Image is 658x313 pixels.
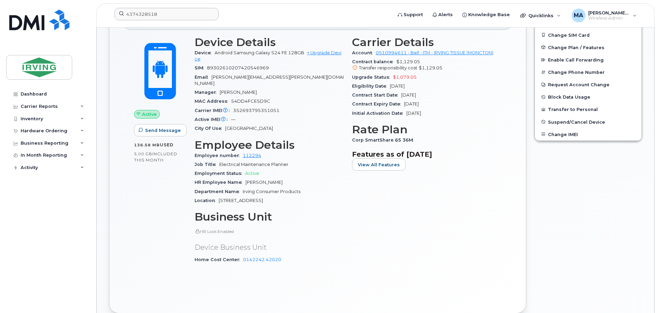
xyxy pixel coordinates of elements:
span: Job Title [195,162,219,167]
button: Suspend/Cancel Device [535,116,641,128]
span: Carrier IMEI [195,108,233,113]
span: Active [142,111,157,118]
span: Device [195,50,215,55]
span: Active [245,171,259,176]
h3: Device Details [195,36,344,48]
span: 5.00 GB [134,152,152,156]
span: MA [574,11,583,20]
span: Account [352,50,376,55]
a: Knowledge Base [458,8,515,22]
span: [DATE] [404,101,419,107]
h3: Rate Plan [352,123,501,136]
span: Send Message [145,127,181,134]
span: Eligibility Date [352,83,390,89]
span: Initial Activation Date [352,111,406,116]
span: Wireless Admin [588,15,629,21]
span: 54DD4FCE5D9C [231,99,270,104]
span: — [231,117,235,122]
span: [STREET_ADDRESS] [219,198,263,203]
span: Employee number [195,153,243,158]
div: Mitchell, Acacia [567,9,641,22]
span: 89302610207420546969 [207,65,269,70]
span: Location [195,198,219,203]
a: 112294 [243,153,261,158]
button: Change SIM Card [535,29,641,41]
span: [PERSON_NAME] [245,180,283,185]
span: Corp SmartShare 65 36M [352,137,417,143]
button: Change IMEI [535,128,641,141]
span: 136.58 MB [134,143,160,147]
h3: Features as of [DATE] [352,150,501,158]
span: Manager [195,90,220,95]
span: Upgrade Status [352,75,393,80]
span: $1,129.05 [419,65,442,70]
span: [DATE] [406,111,421,116]
span: Alerts [438,11,453,18]
span: Enable Call Forwarding [548,57,604,63]
span: Change Plan / Features [548,45,604,50]
h3: Carrier Details [352,36,501,48]
a: Support [393,8,428,22]
button: View All Features [352,158,406,171]
span: $1,079.05 [393,75,417,80]
span: Email [195,75,211,80]
span: Department Name [195,189,243,194]
button: Change Plan / Features [535,41,641,54]
button: Enable Call Forwarding [535,54,641,66]
button: Transfer to Personal [535,103,641,115]
span: [PERSON_NAME][EMAIL_ADDRESS][PERSON_NAME][DOMAIN_NAME] [195,75,344,86]
span: HR Employee Name [195,180,245,185]
span: Employment Status [195,171,245,176]
span: View All Features [358,161,400,168]
a: 0142242.42020 [243,257,281,262]
span: included this month [134,151,177,163]
span: Active IMEI [195,117,231,122]
span: Support [404,11,423,18]
span: Contract Start Date [352,92,401,98]
span: Knowledge Base [468,11,510,18]
p: HR Lock Enabled [195,228,344,234]
span: 352693795351051 [233,108,279,113]
input: Find something... [114,8,219,20]
span: Home Cost Center [195,257,243,262]
button: Send Message [134,124,187,136]
span: Android Samsung Galaxy S24 FE 128GB [215,50,304,55]
span: used [160,142,174,147]
span: MAC Address [195,99,231,104]
span: Suspend/Cancel Device [548,119,605,124]
span: Transfer responsibility cost [359,65,417,70]
span: SIM [195,65,207,70]
button: Change Phone Number [535,66,641,78]
a: Alerts [428,8,458,22]
span: [PERSON_NAME], Acacia [588,10,629,15]
span: Contract Expiry Date [352,101,404,107]
span: Contract balance [352,59,396,64]
span: City Of Use [195,126,225,131]
h3: Business Unit [195,211,344,223]
a: 0510994611 - Bell - ITM - IRVING TISSUE (MONCTON) [376,50,493,55]
span: [PERSON_NAME] [220,90,257,95]
span: $1,129.05 [352,59,501,71]
span: [GEOGRAPHIC_DATA] [225,126,273,131]
button: Request Account Change [535,78,641,91]
span: Electrical Maintenance Planner [219,162,288,167]
span: [DATE] [390,83,405,89]
p: Device Business Unit [195,243,344,253]
button: Block Data Usage [535,91,641,103]
span: Quicklinks [528,13,553,18]
span: Irving Consumer Products [243,189,300,194]
span: [DATE] [401,92,416,98]
h3: Employee Details [195,139,344,151]
div: Quicklinks [515,9,566,22]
